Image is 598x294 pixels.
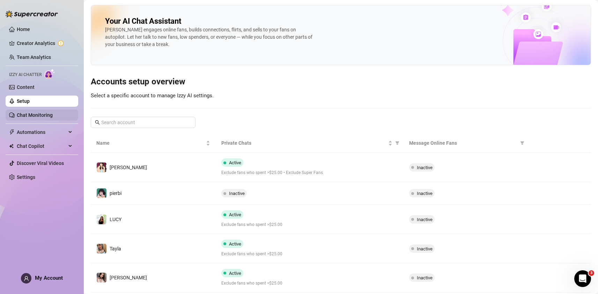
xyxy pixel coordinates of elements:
[17,160,64,166] a: Discover Viral Videos
[589,270,594,276] span: 3
[417,246,433,251] span: Inactive
[221,169,398,176] span: Exclude fans who spent >$25.00 • Exclude Super Fans
[97,163,106,172] img: Melissa
[229,271,241,276] span: Active
[110,275,147,280] span: [PERSON_NAME]
[417,217,433,222] span: Inactive
[110,217,121,222] span: LUCY️‍️
[17,27,30,32] a: Home
[17,141,66,152] span: Chat Copilot
[110,165,147,170] span: [PERSON_NAME]
[394,138,401,148] span: filter
[17,38,73,49] a: Creator Analytics exclamation-circle
[417,191,433,196] span: Inactive
[91,134,216,153] th: Name
[110,190,121,196] span: pierbi
[6,10,58,17] img: logo-BBDzfeDw.svg
[97,188,106,198] img: pierbi
[44,69,55,79] img: AI Chatter
[229,191,245,196] span: Inactive
[17,98,30,104] a: Setup
[96,139,205,147] span: Name
[17,54,51,60] a: Team Analytics
[229,241,241,247] span: Active
[221,139,386,147] span: Private Chats
[519,138,526,148] span: filter
[574,270,591,287] iframe: Intercom live chat
[417,275,433,280] span: Inactive
[395,141,399,145] span: filter
[17,84,35,90] a: Content
[95,120,100,125] span: search
[105,16,181,26] h2: Your AI Chat Assistant
[409,139,517,147] span: Message Online Fans
[91,76,591,88] h3: Accounts setup overview
[101,119,186,126] input: Search account
[417,165,433,170] span: Inactive
[221,251,398,257] span: Exclude fans who spent >$25.00
[110,246,121,251] span: Tayla
[17,127,66,138] span: Automations
[97,244,106,254] img: Tayla
[97,214,106,224] img: LUCY️‍️
[9,144,14,149] img: Chat Copilot
[520,141,524,145] span: filter
[221,221,398,228] span: Exclude fans who spent >$25.00
[229,160,241,165] span: Active
[229,212,241,217] span: Active
[97,273,106,282] img: Jess
[9,71,42,78] span: Izzy AI Chatter
[17,174,35,180] a: Settings
[24,276,29,281] span: user
[221,280,398,287] span: Exclude fans who spent >$25.00
[91,92,214,99] span: Select a specific account to manage Izzy AI settings.
[105,26,315,48] div: [PERSON_NAME] engages online fans, builds connections, flirts, and sells to your fans on autopilo...
[17,112,53,118] a: Chat Monitoring
[9,129,15,135] span: thunderbolt
[216,134,403,153] th: Private Chats
[35,275,63,281] span: My Account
